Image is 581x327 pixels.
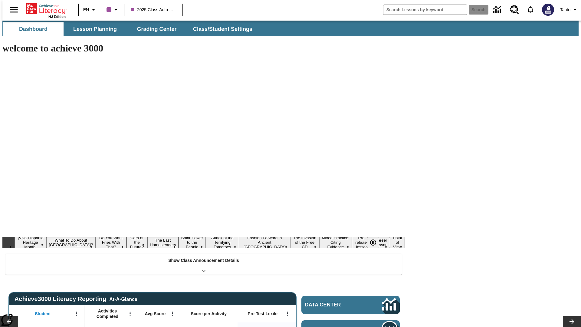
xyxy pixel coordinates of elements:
span: NJ Edition [48,15,66,18]
button: Slide 8 Fashion Forward in Ancient Rome [239,235,290,250]
p: Show Class Announcement Details [168,257,239,264]
button: Lesson Planning [65,22,125,36]
a: Notifications [523,2,538,18]
span: Pre-Test Lexile [248,311,278,316]
div: SubNavbar [2,21,579,36]
button: Open Menu [126,309,135,318]
button: Slide 10 Mixed Practice: Citing Evidence [319,235,352,250]
button: Open side menu [5,1,23,19]
button: Grading Center [126,22,187,36]
button: Open Menu [283,309,292,318]
div: SubNavbar [2,22,258,36]
span: Activities Completed [87,308,127,319]
a: Data Center [490,2,506,18]
span: Avg Score [145,311,166,316]
button: Slide 11 Pre-release lesson [352,235,372,250]
button: Class color is purple. Change class color [104,4,122,15]
img: Avatar [542,4,554,16]
button: Select a new avatar [538,2,558,18]
button: Lesson carousel, Next [563,316,581,327]
button: Slide 1 ¡Viva Hispanic Heritage Month! [15,235,46,250]
button: Slide 7 Attack of the Terrifying Tomatoes [206,235,239,250]
h1: welcome to achieve 3000 [2,43,405,54]
span: Student [35,311,51,316]
span: Score per Activity [191,311,227,316]
button: Open Menu [72,309,81,318]
button: Slide 3 Do You Want Fries With That? [95,235,126,250]
button: Pause [367,237,379,248]
a: Resource Center, Will open in new tab [506,2,523,18]
button: Slide 9 The Invasion of the Free CD [290,235,320,250]
button: Open Menu [168,309,177,318]
span: EN [83,7,89,13]
button: Slide 4 Cars of the Future? [126,235,147,250]
a: Home [26,3,66,15]
button: Class/Student Settings [188,22,257,36]
div: Pause [367,237,385,248]
a: Data Center [301,296,400,314]
button: Dashboard [3,22,64,36]
button: Slide 6 Solar Power to the People [179,235,206,250]
span: Tauto [560,7,570,13]
div: Home [26,2,66,18]
input: search field [383,5,467,15]
span: Data Center [305,302,362,308]
button: Slide 13 Point of View [390,235,405,250]
button: Slide 5 The Last Homesteaders [147,237,179,248]
button: Profile/Settings [558,4,581,15]
div: Show Class Announcement Details [5,254,402,275]
span: Achieve3000 Literacy Reporting [15,296,137,302]
button: Slide 2 What To Do About Iceland? [46,237,95,248]
button: Language: EN, Select a language [80,4,100,15]
div: At-A-Glance [109,296,137,302]
span: 2025 Class Auto Grade 13 [131,7,176,13]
